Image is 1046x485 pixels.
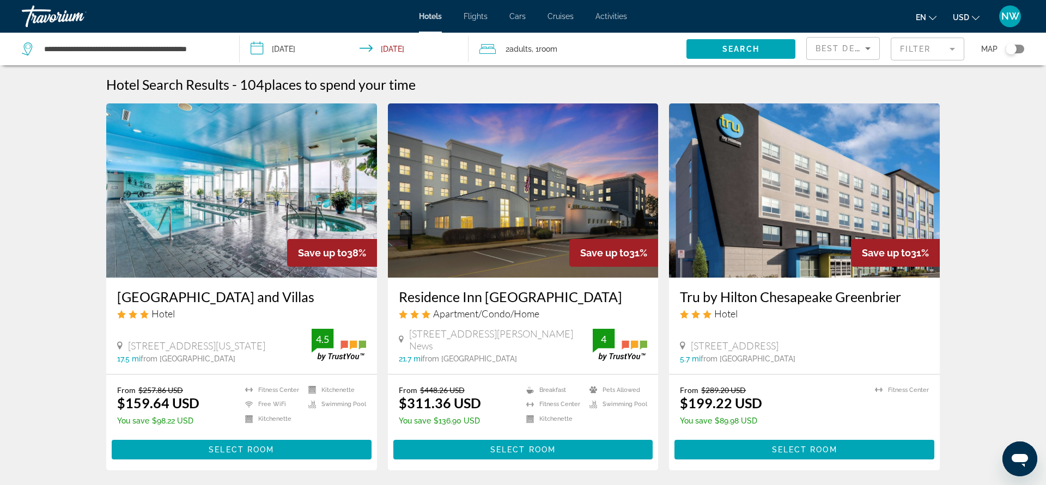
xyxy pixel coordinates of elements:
[669,103,940,278] a: Hotel image
[106,76,229,93] h1: Hotel Search Results
[399,385,417,395] span: From
[580,247,629,259] span: Save up to
[393,440,653,459] button: Select Room
[891,37,964,61] button: Filter
[240,76,416,93] h2: 104
[393,442,653,454] a: Select Room
[22,2,131,30] a: Travorium
[869,385,929,395] li: Fitness Center
[240,385,303,395] li: Fitness Center
[287,239,377,267] div: 38%
[312,329,366,361] img: trustyou-badge.svg
[128,340,265,352] span: [STREET_ADDRESS][US_STATE]
[916,13,926,22] span: en
[916,9,936,25] button: Change language
[232,76,237,93] span: -
[532,41,557,57] span: , 1
[117,416,149,425] span: You save
[996,5,1024,28] button: User Menu
[701,385,746,395] del: $289.20 USD
[680,395,762,411] ins: $199.22 USD
[953,9,980,25] button: Change currency
[521,400,584,409] li: Fitness Center
[117,416,199,425] p: $98.22 USD
[680,288,929,305] a: Tru by Hilton Chesapeake Greenbrier
[264,76,416,93] span: places to spend your time
[584,400,647,409] li: Swimming Pool
[701,354,795,363] span: from [GEOGRAPHIC_DATA]
[521,385,584,395] li: Breakfast
[584,385,647,395] li: Pets Allowed
[816,44,872,53] span: Best Deals
[399,308,648,320] div: 3 star Apartment
[714,308,738,320] span: Hotel
[399,354,422,363] span: 21.7 mi
[569,239,658,267] div: 31%
[117,308,366,320] div: 3 star Hotel
[506,41,532,57] span: 2
[240,33,469,65] button: Check-in date: Sep 7, 2025 Check-out date: Sep 9, 2025
[816,42,871,55] mat-select: Sort by
[772,445,837,454] span: Select Room
[303,400,366,409] li: Swimming Pool
[422,354,517,363] span: from [GEOGRAPHIC_DATA]
[388,103,659,278] img: Hotel image
[141,354,235,363] span: from [GEOGRAPHIC_DATA]
[138,385,183,395] del: $257.86 USD
[490,445,556,454] span: Select Room
[117,385,136,395] span: From
[399,416,481,425] p: $136.90 USD
[680,385,698,395] span: From
[722,45,759,53] span: Search
[680,416,712,425] span: You save
[469,33,686,65] button: Travelers: 2 adults, 0 children
[312,333,333,346] div: 4.5
[117,354,141,363] span: 17.5 mi
[691,340,779,352] span: [STREET_ADDRESS]
[112,442,372,454] a: Select Room
[298,247,347,259] span: Save up to
[680,416,762,425] p: $89.98 USD
[548,12,574,21] a: Cruises
[409,328,593,352] span: [STREET_ADDRESS][PERSON_NAME] News
[509,12,526,21] a: Cars
[106,103,377,278] img: Hotel image
[674,440,934,459] button: Select Room
[209,445,274,454] span: Select Room
[521,414,584,423] li: Kitchenette
[509,45,532,53] span: Adults
[117,395,199,411] ins: $159.64 USD
[399,288,648,305] a: Residence Inn [GEOGRAPHIC_DATA]
[593,329,647,361] img: trustyou-badge.svg
[1002,441,1037,476] iframe: Button to launch messaging window
[464,12,488,21] a: Flights
[686,39,795,59] button: Search
[851,239,940,267] div: 31%
[1001,11,1019,22] span: NW
[953,13,969,22] span: USD
[539,45,557,53] span: Room
[595,12,627,21] a: Activities
[593,333,615,346] div: 4
[433,308,539,320] span: Apartment/Condo/Home
[117,288,366,305] a: [GEOGRAPHIC_DATA] and Villas
[419,12,442,21] a: Hotels
[399,395,481,411] ins: $311.36 USD
[151,308,175,320] span: Hotel
[303,385,366,395] li: Kitchenette
[240,400,303,409] li: Free WiFi
[998,44,1024,54] button: Toggle map
[674,442,934,454] a: Select Room
[399,416,431,425] span: You save
[981,41,998,57] span: Map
